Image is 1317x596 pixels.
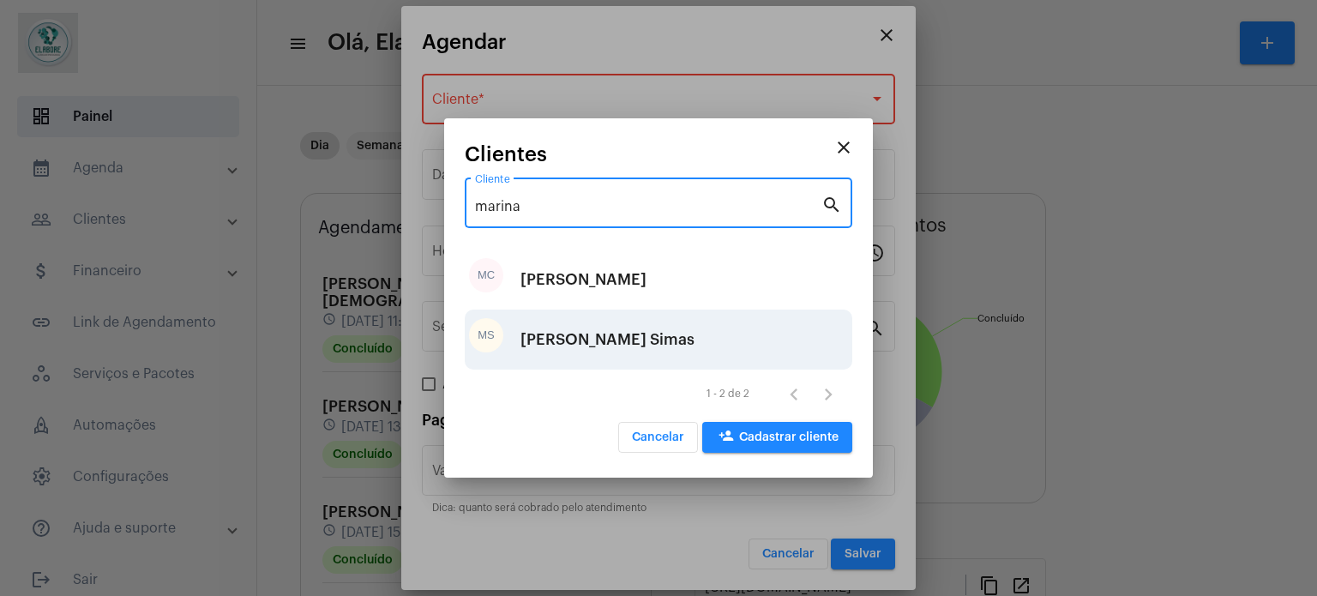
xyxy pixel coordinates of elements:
span: Cadastrar cliente [716,431,839,443]
mat-icon: person_add [716,428,737,449]
div: 1 - 2 de 2 [707,388,749,400]
mat-icon: search [821,194,842,214]
div: MS [469,318,503,352]
div: MC [469,258,503,292]
button: Cancelar [618,422,698,453]
mat-icon: close [833,137,854,158]
button: Página anterior [777,376,811,411]
button: Próxima página [811,376,845,411]
div: [PERSON_NAME] Simas [520,314,695,365]
button: Cadastrar cliente [702,422,852,453]
span: Cancelar [632,431,684,443]
input: Pesquisar cliente [475,199,821,214]
div: [PERSON_NAME] [520,254,646,305]
span: Clientes [465,143,547,166]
